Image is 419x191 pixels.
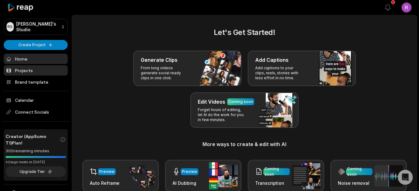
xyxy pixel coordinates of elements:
[398,170,413,185] div: Open Intercom Messenger
[198,107,246,122] p: Forget hours of editing, let AI do the work for you in few minutes.
[6,133,60,146] span: Creator (AppSumo T1) Plan!
[126,164,155,188] img: auto_reframe.png
[99,169,114,174] div: Preview
[347,166,371,177] div: Coming soon
[90,180,119,186] h3: Auto Reframe
[374,165,403,187] img: noise_removal.png
[4,65,68,76] a: Projects
[255,56,289,64] h3: Add Captions
[6,160,66,164] div: *Usage resets on [DATE]
[4,40,68,50] button: Create Project
[209,162,238,189] img: ai_dubbing.png
[265,166,289,177] div: Coming soon
[4,95,68,105] a: Calendar
[80,27,409,38] h2: Let's Get Started!
[292,162,320,189] img: transcription.png
[141,66,189,81] p: From long videos generate social ready clips in one click.
[4,106,68,118] span: Connect Socials
[4,77,68,87] a: Brand template
[173,180,198,186] h3: AI Dubbing
[80,140,409,148] h3: More ways to create & edit with AI
[228,99,253,105] div: Coming soon
[16,21,59,32] p: [PERSON_NAME]'s Studio
[4,54,68,64] a: Home
[338,180,373,186] h3: Noise removal
[255,66,304,81] p: Add captions to your clips, reels, stories with less effort in no time.
[198,98,225,105] h3: Edit Videos
[255,180,290,186] h3: Transcription
[7,22,14,32] div: RS
[182,169,197,174] div: Preview
[6,148,66,154] div: 300 remaining minutes
[6,166,66,177] button: Upgrade Tier
[141,56,178,64] h3: Generate Clips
